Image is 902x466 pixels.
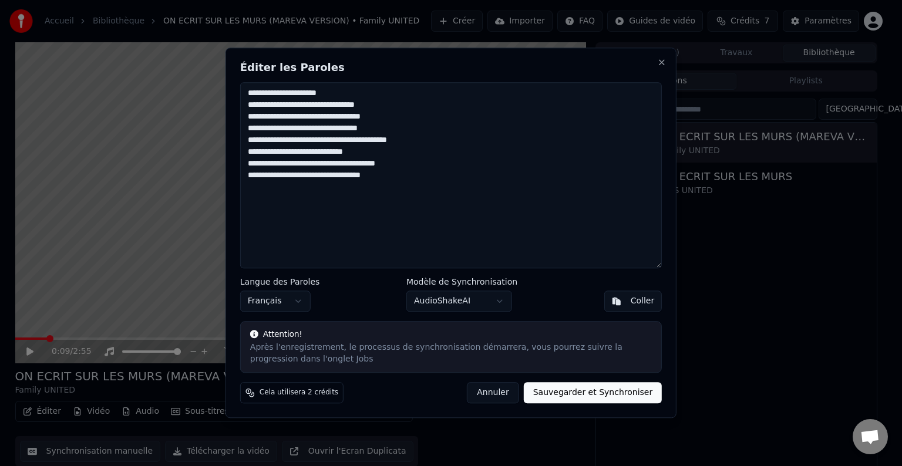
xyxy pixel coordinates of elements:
button: Annuler [467,383,519,404]
div: Attention! [250,329,652,341]
div: Coller [631,296,655,308]
span: Cela utilisera 2 crédits [260,389,338,398]
button: Sauvegarder et Synchroniser [524,383,662,404]
div: Après l'enregistrement, le processus de synchronisation démarrera, vous pourrez suivre la progres... [250,342,652,366]
label: Langue des Paroles [240,278,320,286]
label: Modèle de Synchronisation [406,278,517,286]
h2: Éditer les Paroles [240,62,662,73]
button: Coller [604,291,662,312]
